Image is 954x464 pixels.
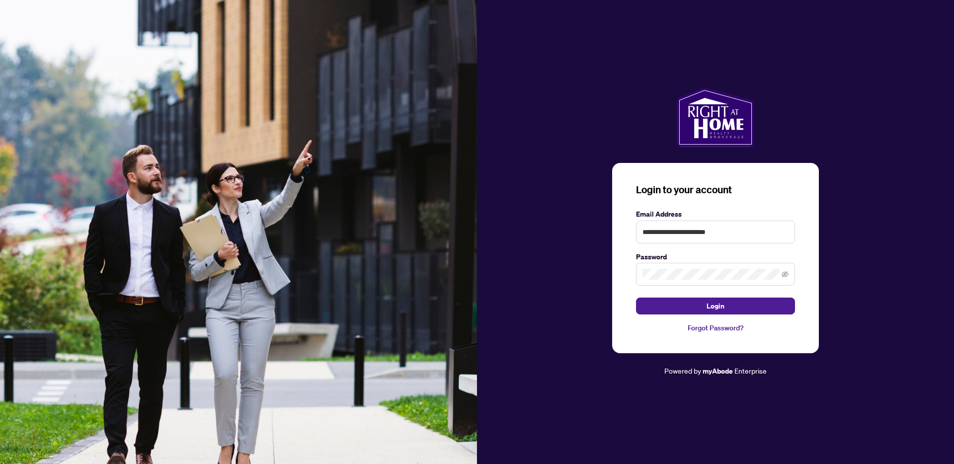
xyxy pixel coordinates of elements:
[664,366,701,375] span: Powered by
[636,183,795,197] h3: Login to your account
[707,298,724,314] span: Login
[782,271,789,278] span: eye-invisible
[703,366,733,377] a: myAbode
[636,251,795,262] label: Password
[677,87,754,147] img: ma-logo
[636,209,795,220] label: Email Address
[636,322,795,333] a: Forgot Password?
[636,298,795,314] button: Login
[734,366,767,375] span: Enterprise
